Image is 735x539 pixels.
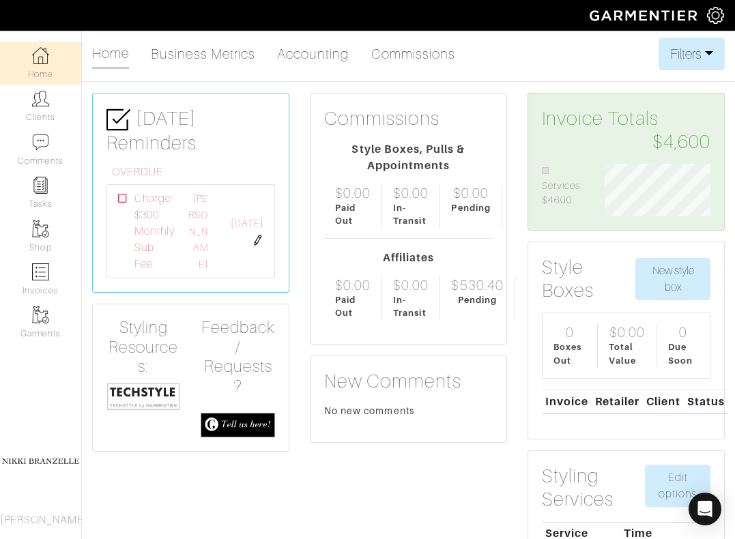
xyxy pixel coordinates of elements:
img: feedback_requests-3821251ac2bd56c73c230f3229a5b25d6eb027adea667894f41107c140538ee0.png [201,413,274,437]
div: Open Intercom Messenger [689,493,721,525]
div: Paid Out [335,201,371,227]
div: Boxes Out [553,340,586,366]
h3: Style Boxes [542,256,635,302]
div: $0.00 [393,185,429,201]
img: gear-icon-white-bd11855cb880d31180b6d7d6211b90ccbf57a29d726f0c71d8c61bd08dd39cc2.png [707,7,724,24]
img: clients-icon-6bae9207a08558b7cb47a8932f037763ab4055f8c8b6bfacd5dc20c3e0201464.png [32,90,49,107]
div: Total Value [609,340,646,366]
img: pen-cf24a1663064a2ec1b9c1bd2387e9de7a2fa800b781884d57f21acf72779bad2.png [253,235,263,246]
th: Status [684,390,728,413]
span: Charge $300 Monthly Sub Fee [134,190,175,272]
div: $0.00 [609,324,645,340]
div: Style Boxes, Pulls & Appointments [324,141,493,174]
div: In-Transit [393,201,429,227]
h6: OVERDUE [112,166,275,179]
div: Pending [458,293,497,306]
span: $4,600 [652,130,710,154]
a: [PERSON_NAME] [188,193,208,269]
div: $0.00 [393,277,429,293]
img: techstyle-93310999766a10050dc78ceb7f971a75838126fd19372ce40ba20cdf6a89b94b.png [106,382,180,411]
h3: New Comments [324,370,493,393]
div: Pending [451,201,490,214]
a: Home [92,40,129,69]
span: [DATE] [231,216,263,231]
div: No new comments [324,404,493,418]
h3: [DATE] Reminders [106,107,275,155]
img: comment-icon-a0a6a9ef722e966f86d9cbdc48e553b5cf19dbc54f86b18d962a5391bc8f6eb6.png [32,134,49,151]
a: Commissions [371,40,456,68]
button: Filters [659,38,725,70]
button: New style box [635,258,710,300]
img: garments-icon-b7da505a4dc4fd61783c78ac3ca0ef83fa9d6f193b1c9dc38574b1d14d53ca28.png [32,220,49,237]
img: check-box-icon-36a4915ff3ba2bd8f6e4f29bc755bb66becd62c870f447fc0dd1365fcfddab58.png [106,108,130,132]
li: Services: $4600 [542,164,584,208]
h3: Invoice Totals [542,107,710,153]
div: In-Transit [393,293,429,319]
div: Paid Out [335,293,371,319]
h3: Commissions [324,107,440,130]
img: orders-icon-0abe47150d42831381b5fb84f609e132dff9fe21cb692f30cb5eec754e2cba89.png [32,263,49,280]
th: Client [643,390,684,413]
div: Affiliates [324,250,493,266]
div: $530.40 [451,277,503,293]
a: Accounting [277,40,349,68]
div: 0 [566,324,574,340]
a: Edit options [645,465,710,507]
img: reminder-icon-8004d30b9f0a5d33ae49ab947aed9ed385cf756f9e5892f1edd6e32f2345188e.png [32,177,49,194]
h4: Feedback / Requests? [201,318,274,396]
div: $0.00 [335,277,371,293]
div: $0.00 [335,185,371,201]
h3: Styling Services [542,465,645,510]
div: 0 [679,324,687,340]
div: $0.00 [453,185,489,201]
h4: Styling Resources: [106,318,180,377]
a: Business Metrics [151,40,255,68]
th: Retailer [592,390,643,413]
img: garments-icon-b7da505a4dc4fd61783c78ac3ca0ef83fa9d6f193b1c9dc38574b1d14d53ca28.png [32,306,49,323]
img: dashboard-icon-dbcd8f5a0b271acd01030246c82b418ddd0df26cd7fceb0bd07c9910d44c42f6.png [32,47,49,64]
th: Invoice [542,390,592,413]
div: Due Soon [668,340,699,366]
img: garmentier-logo-header-white-b43fb05a5012e4ada735d5af1a66efaba907eab6374d6393d1fbf88cb4ef424d.png [583,3,707,27]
